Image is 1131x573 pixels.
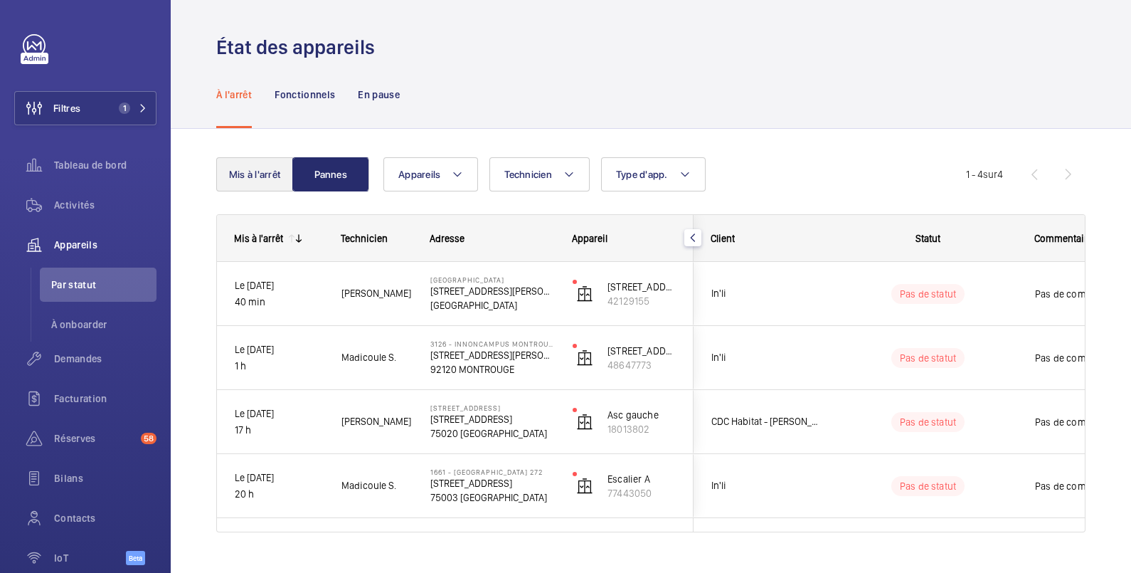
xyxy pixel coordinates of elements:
[1034,233,1118,244] span: Commentaire client
[607,472,676,486] p: Escalier A
[430,340,554,348] p: 3126 - INNONCAMPUS MONTROUGE
[572,233,676,244] div: Appareil
[358,88,400,102] p: En pause
[607,358,676,372] p: 48647773
[607,408,676,422] p: Asc gauche
[430,468,554,476] p: 1661 - [GEOGRAPHIC_DATA] 272
[235,342,323,358] p: Le [DATE]
[51,278,156,292] span: Par statut
[341,414,412,430] span: [PERSON_NAME]
[235,278,323,294] p: Le [DATE]
[711,478,821,494] span: In'li
[216,88,252,102] p: À l'arrêt
[900,415,956,429] p: Pas de statut
[54,391,156,406] span: Facturation
[711,285,821,302] span: In'li
[235,358,323,374] p: 1 h
[292,157,369,191] button: Pannes
[616,169,668,180] span: Type d'app.
[398,169,440,180] span: Appareils
[430,426,554,441] p: 75020 [GEOGRAPHIC_DATA]
[607,280,676,294] p: [STREET_ADDRESS][PERSON_NAME]
[234,233,283,244] div: Mis à l'arrêt
[607,344,676,358] p: [STREET_ADDRESS][PERSON_NAME]
[900,479,956,493] p: Pas de statut
[900,287,956,301] p: Pas de statut
[341,285,412,302] span: [PERSON_NAME]
[430,490,554,505] p: 75003 [GEOGRAPHIC_DATA]
[141,433,156,444] span: 58
[489,157,590,191] button: Technicien
[430,275,554,284] p: [GEOGRAPHIC_DATA]
[711,414,821,430] span: CDC Habitat - [PERSON_NAME]
[54,352,156,366] span: Demandes
[966,169,1003,179] span: 1 - 4 4
[54,551,126,565] span: IoT
[383,157,478,191] button: Appareils
[54,431,135,446] span: Réserves
[900,351,956,365] p: Pas de statut
[430,233,464,244] span: Adresse
[430,404,554,412] p: [STREET_ADDRESS]
[54,238,156,252] span: Appareils
[341,349,412,366] span: Madicoule S.
[430,284,554,298] p: [STREET_ADDRESS][PERSON_NAME]
[576,478,593,495] img: elevator.svg
[607,294,676,308] p: 42129155
[54,158,156,172] span: Tableau de bord
[54,471,156,485] span: Bilans
[576,349,593,367] img: elevator.svg
[14,91,156,125] button: Filtres1
[53,101,80,115] span: Filtres
[235,406,323,422] p: Le [DATE]
[601,157,706,191] button: Type d'app.
[915,233,940,244] span: Statut
[430,298,554,312] p: [GEOGRAPHIC_DATA]
[576,414,593,431] img: elevator.svg
[711,349,821,366] span: In'li
[430,348,554,362] p: [STREET_ADDRESS][PERSON_NAME]
[54,198,156,212] span: Activités
[504,169,552,180] span: Technicien
[235,470,323,486] p: Le [DATE]
[216,34,383,61] h1: État des appareils
[341,233,388,244] span: Technicien
[983,169,997,180] span: sur
[607,486,676,500] p: 77443050
[341,478,412,494] span: Madicoule S.
[275,88,335,102] p: Fonctionnels
[430,412,554,426] p: [STREET_ADDRESS]
[54,511,156,525] span: Contacts
[235,486,323,503] p: 20 h
[216,157,293,191] button: Mis à l'arrêt
[235,294,323,310] p: 40 min
[119,102,130,114] span: 1
[711,233,735,244] span: Client
[126,551,145,565] span: Beta
[607,422,676,436] p: 18013802
[576,285,593,303] img: elevator.svg
[430,476,554,490] p: [STREET_ADDRESS]
[51,317,156,332] span: À onboarder
[235,422,323,438] p: 17 h
[430,362,554,377] p: 92120 MONTROUGE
